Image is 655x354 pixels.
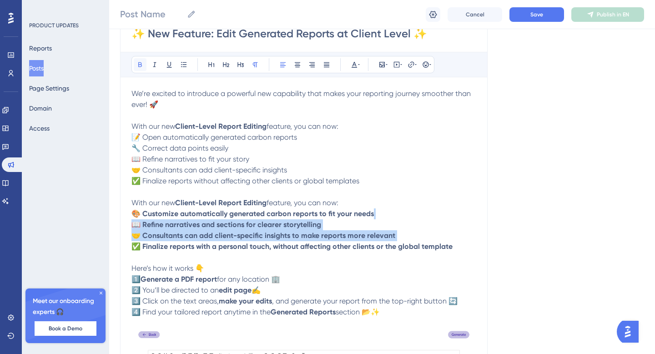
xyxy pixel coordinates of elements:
[267,198,338,207] span: feature, you can now:
[131,231,395,240] strong: 🤝 Consultants can add client-specific insights to make reports more relevant
[530,11,543,18] span: Save
[141,275,217,283] strong: Generate a PDF report
[49,325,82,332] span: Book a Demo
[466,11,484,18] span: Cancel
[271,308,336,316] strong: Generated Reports
[219,286,252,294] strong: edit page
[131,198,175,207] span: With our new
[120,8,183,20] input: Post Name
[131,242,453,251] strong: ✅ Finalize reports with a personal touch, without affecting other clients or the global template
[29,40,52,56] button: Reports
[35,321,96,336] button: Book a Demo
[131,133,297,142] span: 📝 Open automatically generated carbon reports
[29,80,69,96] button: Page Settings
[131,220,321,229] strong: 📖 Refine narratives and sections for clearer storytelling
[131,275,141,283] span: 1️⃣
[131,144,228,152] span: 🔧 Correct data points easily
[29,100,52,116] button: Domain
[29,60,44,76] button: Posts
[131,122,175,131] span: With our new
[29,120,50,137] button: Access
[571,7,644,22] button: Publish in EN
[131,26,476,41] input: Post Title
[272,297,458,305] span: , and generate your report from the top-right button 🔄
[131,155,249,163] span: 📖 Refine narratives to fit your story
[175,122,267,131] strong: Client-Level Report Editing
[617,318,644,345] iframe: UserGuiding AI Assistant Launcher
[597,11,629,18] span: Publish in EN
[267,122,338,131] span: feature, you can now:
[175,198,267,207] strong: Client-Level Report Editing
[131,209,374,218] strong: 🎨 Customize automatically generated carbon reports to fit your needs
[131,89,473,109] span: We’re excited to introduce a powerful new capability that makes your reporting journey smoother t...
[131,297,219,305] span: 3️⃣ Click on the text areas,
[33,296,98,318] span: Meet our onboarding experts 🎧
[131,264,204,273] span: Here’s how it works 👇
[131,177,359,185] span: ✅ Finalize reports without affecting other clients or global templates
[252,286,261,294] span: ✍️
[131,166,287,174] span: 🤝 Consultants can add client-specific insights
[509,7,564,22] button: Save
[29,22,79,29] div: PRODUCT UPDATES
[131,308,271,316] span: 4️⃣ Find your tailored report anytime in the
[336,308,380,316] span: section 📂✨
[131,286,219,294] span: 2️⃣ You’ll be directed to an
[448,7,502,22] button: Cancel
[219,297,272,305] strong: make your edits
[217,275,280,283] span: for any location 🏢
